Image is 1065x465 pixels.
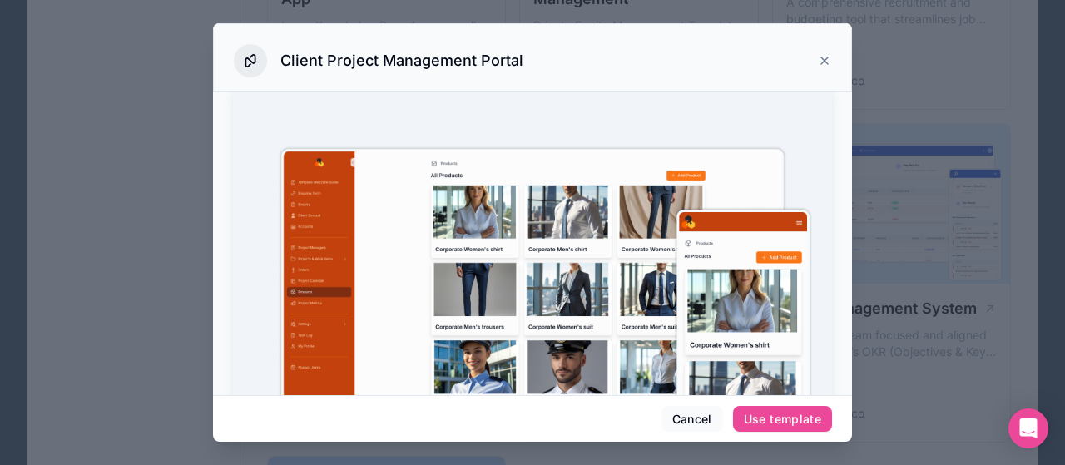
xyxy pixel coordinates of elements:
button: Use template [733,406,832,433]
button: Cancel [661,406,723,433]
div: Open Intercom Messenger [1008,408,1048,448]
h3: Client Project Management Portal [280,51,523,71]
div: Use template [744,412,821,427]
